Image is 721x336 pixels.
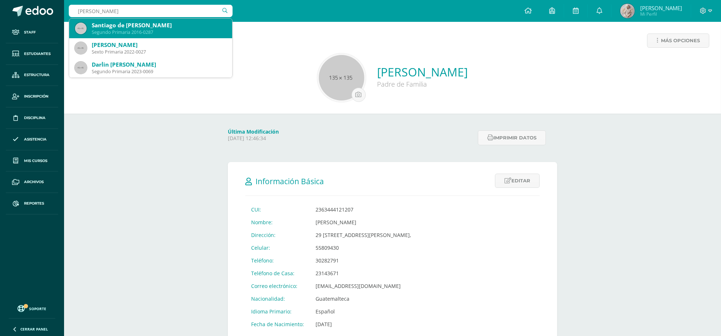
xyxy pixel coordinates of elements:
[310,318,417,331] td: [DATE]
[24,72,49,78] span: Estructura
[6,193,58,214] a: Reportes
[310,216,417,229] td: [PERSON_NAME]
[24,137,47,142] span: Asistencia
[245,254,310,267] td: Teléfono:
[92,49,226,55] div: Sexto Primaria 2022-0027
[6,86,58,107] a: Inscripción
[6,43,58,65] a: Estudiantes
[92,68,226,75] div: Segundo Primaria 2023-0069
[310,203,417,216] td: 2363444121207
[92,21,226,29] div: Santiago de [PERSON_NAME]
[20,327,48,332] span: Cerrar panel
[661,34,700,47] span: Más opciones
[245,292,310,305] td: Nacionalidad:
[228,135,474,142] p: [DATE] 12:46:34
[24,29,36,35] span: Staff
[495,174,540,188] a: Editar
[9,303,55,313] a: Soporte
[6,171,58,193] a: Archivos
[377,80,468,88] div: Padre de Familia
[310,280,417,292] td: [EMAIL_ADDRESS][DOMAIN_NAME]
[6,129,58,150] a: Asistencia
[24,158,47,164] span: Mis cursos
[92,61,226,68] div: Darlin [PERSON_NAME]
[310,292,417,305] td: Guatemalteca
[310,267,417,280] td: 23143671
[245,305,310,318] td: Idioma Primario:
[319,55,364,100] img: 135x135
[245,267,310,280] td: Teléfono de Casa:
[310,254,417,267] td: 30282791
[75,42,87,54] img: 45x45
[640,11,682,17] span: Mi Perfil
[6,150,58,172] a: Mis cursos
[75,62,87,74] img: 45x45
[24,51,51,57] span: Estudiantes
[245,241,310,254] td: Celular:
[24,94,48,99] span: Inscripción
[6,22,58,43] a: Staff
[29,306,47,311] span: Soporte
[24,115,45,121] span: Disciplina
[245,203,310,216] td: CUI:
[228,128,474,135] h4: Última Modificación
[377,64,468,80] a: [PERSON_NAME]
[6,107,58,129] a: Disciplina
[24,179,44,185] span: Archivos
[69,5,233,17] input: Busca un usuario...
[245,318,310,331] td: Fecha de Nacimiento:
[640,4,682,12] span: [PERSON_NAME]
[310,305,417,318] td: Español
[478,130,546,145] button: Imprimir datos
[245,229,310,241] td: Dirección:
[24,201,44,206] span: Reportes
[310,229,417,241] td: 29 [STREET_ADDRESS][PERSON_NAME],
[310,241,417,254] td: 55809430
[255,176,324,186] span: Información Básica
[647,33,709,48] a: Más opciones
[75,23,87,34] img: 45x45
[620,4,635,18] img: 0721312b14301b3cebe5de6252ad211a.png
[245,280,310,292] td: Correo electrónico:
[92,41,226,49] div: [PERSON_NAME]
[92,29,226,35] div: Segundo Primaria 2016-0287
[245,216,310,229] td: Nombre:
[6,65,58,86] a: Estructura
